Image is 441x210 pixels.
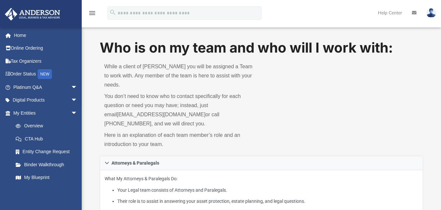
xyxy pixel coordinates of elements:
a: Tax Organizers [5,55,87,68]
a: CTA Hub [9,132,87,145]
i: search [109,9,116,16]
p: While a client of [PERSON_NAME] you will be assigned a Team to work with. Any member of the team ... [104,62,257,89]
i: menu [88,9,96,17]
span: arrow_drop_down [71,94,84,107]
a: My Entitiesarrow_drop_down [5,106,87,120]
span: arrow_drop_down [71,106,84,120]
a: Home [5,29,87,42]
a: Online Ordering [5,42,87,55]
a: Order StatusNEW [5,68,87,81]
a: Entity Change Request [9,145,87,158]
img: Anderson Advisors Platinum Portal [3,8,62,21]
li: Your Legal team consists of Attorneys and Paralegals. [117,186,418,194]
li: Their role is to assist in answering your asset protection, estate planning, and legal questions. [117,197,418,205]
img: User Pic [426,8,436,18]
a: Attorneys & Paralegals [100,156,423,170]
a: Digital Productsarrow_drop_down [5,94,87,107]
h1: Who is on my team and who will I work with: [100,38,423,57]
a: Platinum Q&Aarrow_drop_down [5,81,87,94]
span: Attorneys & Paralegals [111,161,159,165]
div: NEW [38,69,52,79]
a: [EMAIL_ADDRESS][DOMAIN_NAME] [117,112,205,117]
a: menu [88,12,96,17]
a: Tax Due Dates [9,184,87,197]
a: My Blueprint [9,171,84,184]
span: arrow_drop_down [71,81,84,94]
a: Binder Walkthrough [9,158,87,171]
a: Overview [9,120,87,133]
p: Here is an explanation of each team member’s role and an introduction to your team. [104,131,257,149]
p: You don’t need to know who to contact specifically for each question or need you may have; instea... [104,92,257,128]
